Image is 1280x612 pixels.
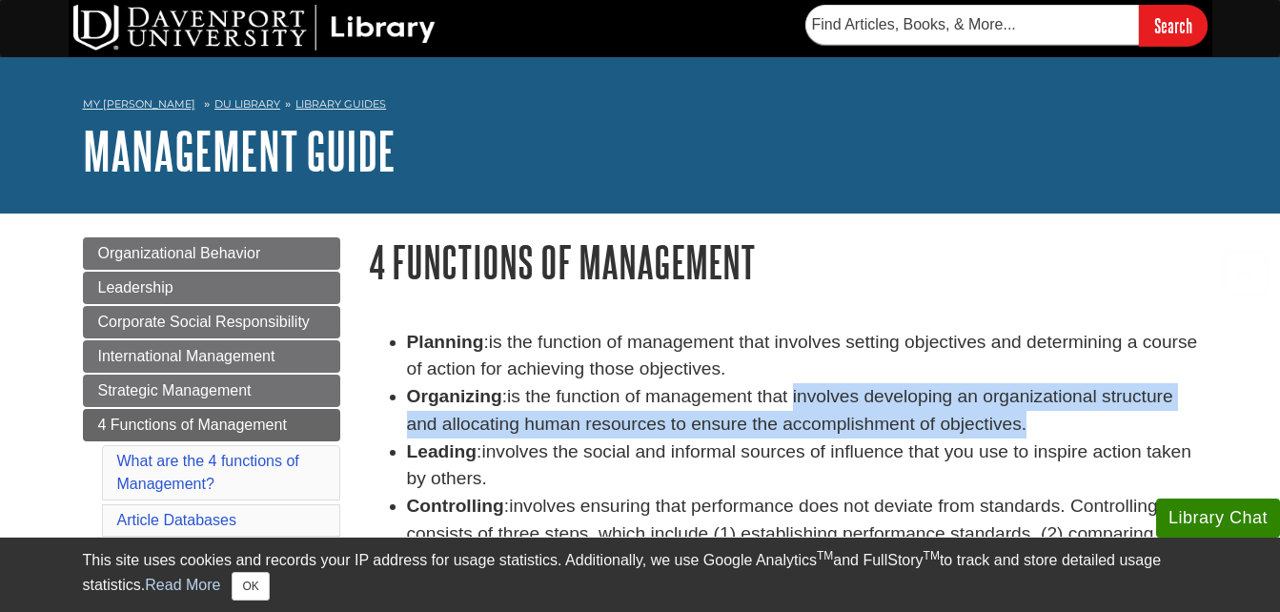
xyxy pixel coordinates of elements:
sup: TM [817,549,833,562]
span: International Management [98,348,275,364]
a: DU Library [214,97,280,111]
span: Organizational Behavior [98,245,261,261]
strong: Planning [407,332,484,352]
a: International Management [83,340,340,373]
input: Find Articles, Books, & More... [805,5,1139,45]
sup: TM [924,549,940,562]
a: Leadership [83,272,340,304]
span: 4 Functions of Management [98,417,287,433]
li: : [407,383,1198,439]
span: is the function of management that involves setting objectives and determining a course of action... [407,332,1198,379]
span: Leadership [98,279,173,296]
nav: breadcrumb [83,92,1198,122]
a: Corporate Social Responsibility [83,306,340,338]
a: 4 Functions of Management [83,409,340,441]
span: is the function of management that involves developing an organizational structure and allocating... [407,386,1173,434]
a: My [PERSON_NAME] [83,96,195,112]
strong: Leading [407,441,477,461]
li: : [407,493,1198,575]
span: Corporate Social Responsibility [98,314,310,330]
a: Read More [145,577,220,593]
input: Search [1139,5,1208,46]
a: Library Guides [295,97,386,111]
a: Management Guide [83,121,396,180]
form: Searches DU Library's articles, books, and more [805,5,1208,46]
a: What are the 4 functions of Management? [117,453,299,492]
span: involves the social and informal sources of influence that you use to inspire action taken by oth... [407,441,1191,489]
button: Library Chat [1156,499,1280,538]
span: involves ensuring that performance does not deviate from standards. Controlling consists of three... [407,496,1158,571]
a: Article Databases [117,512,236,528]
strong: Organizing [407,386,502,406]
img: DU Library [73,5,436,51]
span: Strategic Management [98,382,252,398]
a: Strategic Management [83,375,340,407]
li: : [407,329,1198,384]
a: Organizational Behavior [83,237,340,270]
button: Close [232,572,269,601]
strong: Controlling [407,496,504,516]
h1: 4 Functions of Management [369,237,1198,286]
a: Back to Top [1214,260,1275,286]
div: This site uses cookies and records your IP address for usage statistics. Additionally, we use Goo... [83,549,1198,601]
li: : [407,439,1198,494]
